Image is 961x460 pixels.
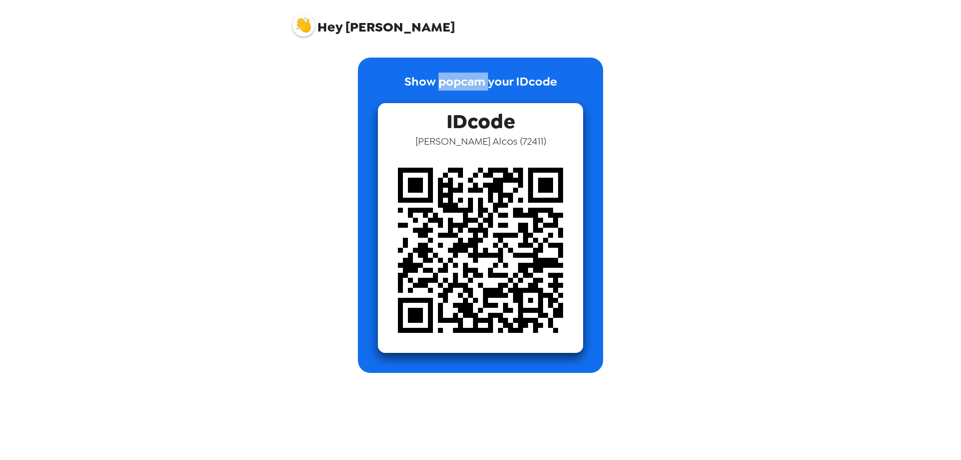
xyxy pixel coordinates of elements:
[446,103,515,135] span: IDcode
[404,73,557,103] p: Show popcam your IDcode
[292,9,455,34] span: [PERSON_NAME]
[378,148,583,353] img: qr code
[317,18,342,36] span: Hey
[415,135,546,148] span: [PERSON_NAME] Alcos ( 72411 )
[292,14,315,37] img: profile pic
